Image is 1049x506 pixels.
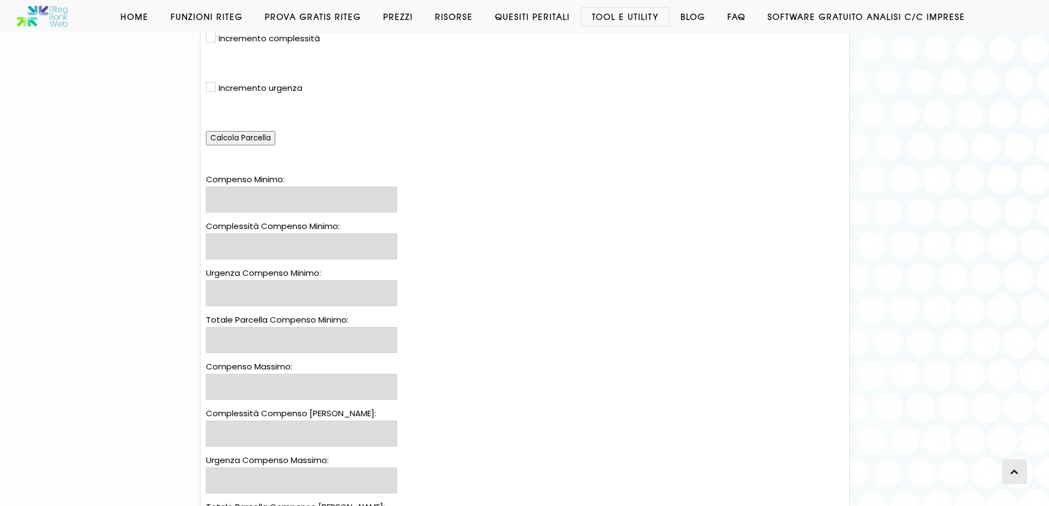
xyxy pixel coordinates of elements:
[372,11,424,22] a: Prezzi
[424,11,484,22] a: Risorse
[670,11,716,22] a: Blog
[484,11,581,22] a: Quesiti Peritali
[17,6,69,28] img: Software anatocismo e usura bancaria
[254,11,372,22] a: Prova Gratis Riteg
[110,11,160,22] a: Home
[716,11,757,22] a: Faq
[757,11,976,22] a: Software GRATUITO analisi c/c imprese
[581,11,670,22] a: Tool e Utility
[206,131,275,145] input: Calcola Parcella
[160,11,254,22] a: Funzioni Riteg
